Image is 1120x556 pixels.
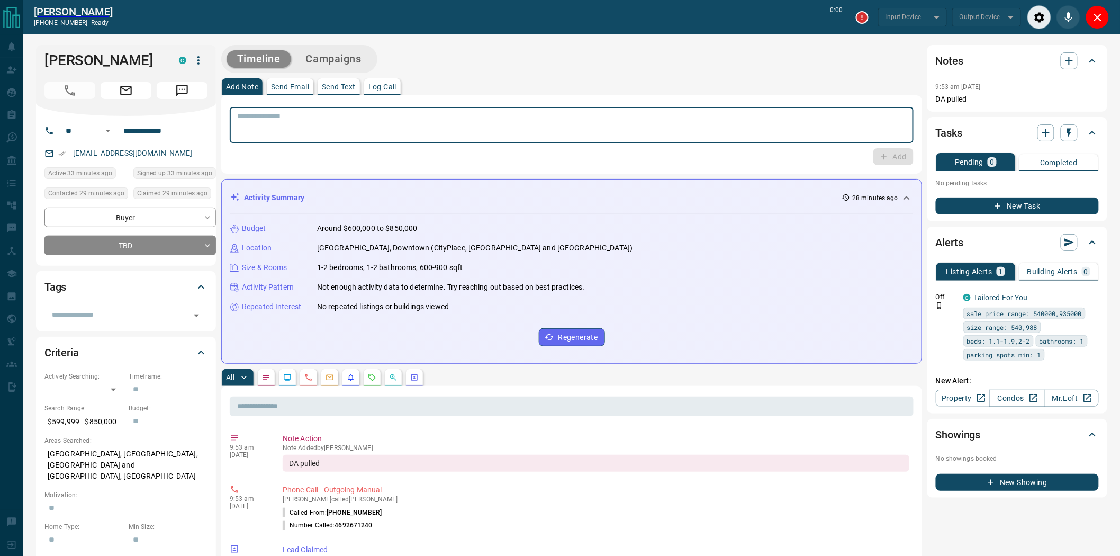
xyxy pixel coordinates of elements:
svg: Emails [326,373,334,382]
span: parking spots min: 1 [967,349,1041,360]
button: Timeline [227,50,291,68]
p: [DATE] [230,503,267,510]
button: New Showing [936,474,1099,491]
p: $599,999 - $850,000 [44,413,123,431]
p: 9:53 am [DATE] [936,83,981,91]
span: Call [44,82,95,99]
a: Condos [990,390,1044,407]
p: Phone Call - Outgoing Manual [283,485,909,496]
span: sale price range: 540000,935000 [967,308,1082,319]
p: No showings booked [936,454,1099,463]
h2: Showings [936,426,981,443]
p: Pending [955,158,983,166]
p: [PHONE_NUMBER] - [34,18,113,28]
p: Areas Searched: [44,436,207,445]
div: Mon Oct 13 2025 [133,167,216,182]
p: All [226,374,234,381]
p: Listing Alerts [946,268,992,275]
p: Activity Summary [244,192,304,203]
p: 0 [1084,268,1088,275]
p: Min Size: [129,522,207,532]
p: Number Called: [283,521,373,530]
div: Mon Oct 13 2025 [133,187,216,202]
p: [GEOGRAPHIC_DATA], Downtown (CityPlace, [GEOGRAPHIC_DATA] and [GEOGRAPHIC_DATA]) [317,243,633,254]
span: Claimed 29 minutes ago [137,188,207,199]
div: Alerts [936,230,1099,255]
div: Close [1086,5,1109,29]
div: Tags [44,274,207,300]
p: Budget [242,223,266,234]
p: 28 minutes ago [852,193,898,203]
svg: Agent Actions [410,373,419,382]
div: condos.ca [179,57,186,64]
span: Email [101,82,151,99]
a: Tailored For You [974,293,1028,302]
p: [DATE] [230,451,267,459]
svg: Lead Browsing Activity [283,373,292,382]
div: Buyer [44,208,216,227]
p: Note Added by [PERSON_NAME] [283,444,909,452]
button: New Task [936,198,1099,214]
div: Notes [936,48,1099,74]
p: Completed [1040,159,1078,166]
span: Message [157,82,207,99]
div: Mute [1056,5,1080,29]
div: Audio Settings [1027,5,1051,29]
p: Building Alerts [1027,268,1078,275]
p: 0:00 [830,5,843,29]
svg: Opportunities [389,373,398,382]
div: TBD [44,236,216,255]
p: Actively Searching: [44,372,123,381]
p: Send Email [271,83,309,91]
p: Lead Claimed [283,544,909,555]
span: bathrooms: 1 [1040,336,1084,346]
p: Called From: [283,508,382,517]
svg: Push Notification Only [936,302,943,309]
svg: Notes [262,373,270,382]
p: 9:53 am [230,495,267,503]
p: [GEOGRAPHIC_DATA], [GEOGRAPHIC_DATA], [GEOGRAPHIC_DATA] and [GEOGRAPHIC_DATA], [GEOGRAPHIC_DATA] [44,445,207,485]
p: Add Note [226,83,258,91]
span: ready [91,19,109,26]
a: Property [936,390,990,407]
p: Home Type: [44,522,123,532]
div: Showings [936,422,1099,447]
svg: Listing Alerts [347,373,355,382]
p: DA pulled [936,94,1099,105]
p: [PERSON_NAME] called [PERSON_NAME] [283,496,909,503]
p: Location [242,243,272,254]
p: Off [936,292,957,302]
span: Signed up 33 minutes ago [137,168,212,178]
h2: Notes [936,52,963,69]
h2: Alerts [936,234,963,251]
a: Mr.Loft [1044,390,1099,407]
p: No repeated listings or buildings viewed [317,301,449,312]
button: Regenerate [539,328,605,346]
h2: Tasks [936,124,962,141]
div: Criteria [44,340,207,365]
span: Active 33 minutes ago [48,168,112,178]
div: Tasks [936,120,1099,146]
button: Open [102,124,114,137]
p: Note Action [283,433,909,444]
p: Search Range: [44,403,123,413]
p: 9:53 am [230,444,267,451]
span: size range: 540,988 [967,322,1037,333]
p: Timeframe: [129,372,207,381]
a: [EMAIL_ADDRESS][DOMAIN_NAME] [73,149,193,157]
p: Budget: [129,403,207,413]
p: 0 [990,158,994,166]
p: Around $600,000 to $850,000 [317,223,418,234]
span: 4692671240 [335,522,373,529]
svg: Email Verified [58,150,66,157]
span: Contacted 29 minutes ago [48,188,124,199]
div: Mon Oct 13 2025 [44,187,128,202]
span: [PHONE_NUMBER] [327,509,382,516]
div: Activity Summary28 minutes ago [230,188,913,208]
p: 1 [999,268,1003,275]
p: 1-2 bedrooms, 1-2 bathrooms, 600-900 sqft [317,262,463,273]
p: Log Call [368,83,396,91]
p: Repeated Interest [242,301,301,312]
button: Open [189,308,204,323]
h2: [PERSON_NAME] [34,5,113,18]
